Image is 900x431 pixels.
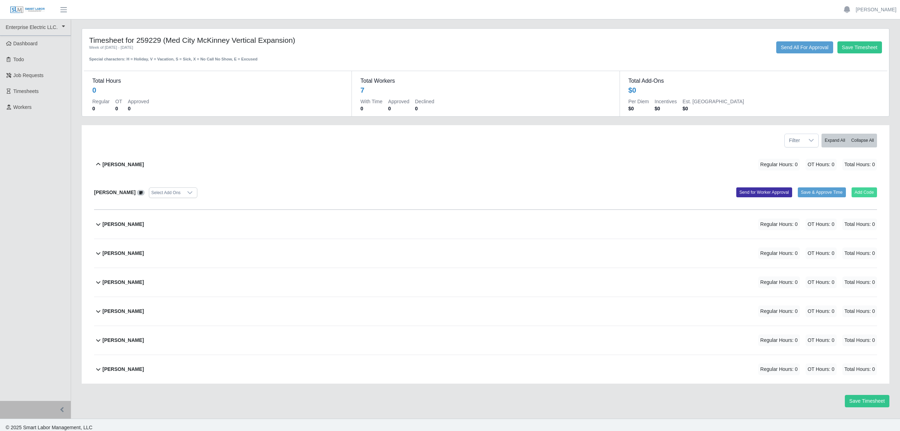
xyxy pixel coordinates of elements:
[655,105,677,112] dd: $0
[776,41,833,53] button: Send All For Approval
[852,187,877,197] button: Add Code
[758,247,800,259] span: Regular Hours: 0
[842,334,877,346] span: Total Hours: 0
[758,305,800,317] span: Regular Hours: 0
[94,355,877,384] button: [PERSON_NAME] Regular Hours: 0 OT Hours: 0 Total Hours: 0
[758,363,800,375] span: Regular Hours: 0
[683,98,744,105] dt: Est. [GEOGRAPHIC_DATA]
[806,334,837,346] span: OT Hours: 0
[848,134,877,147] button: Collapse All
[103,221,144,228] b: [PERSON_NAME]
[115,105,122,112] dd: 0
[683,105,744,112] dd: $0
[94,239,877,268] button: [PERSON_NAME] Regular Hours: 0 OT Hours: 0 Total Hours: 0
[360,98,382,105] dt: With Time
[103,250,144,257] b: [PERSON_NAME]
[103,161,144,168] b: [PERSON_NAME]
[13,104,32,110] span: Workers
[94,210,877,239] button: [PERSON_NAME] Regular Hours: 0 OT Hours: 0 Total Hours: 0
[842,219,877,230] span: Total Hours: 0
[655,98,677,105] dt: Incentives
[856,6,896,13] a: [PERSON_NAME]
[758,159,800,170] span: Regular Hours: 0
[89,45,413,51] div: Week of [DATE] - [DATE]
[149,188,183,198] div: Select Add Ons
[10,6,45,14] img: SLM Logo
[806,159,837,170] span: OT Hours: 0
[137,190,145,195] a: View/Edit Notes
[628,85,636,95] div: $0
[92,85,96,95] div: 0
[103,279,144,286] b: [PERSON_NAME]
[845,395,889,407] button: Save Timesheet
[842,363,877,375] span: Total Hours: 0
[92,105,110,112] dd: 0
[842,276,877,288] span: Total Hours: 0
[388,105,410,112] dd: 0
[94,150,877,179] button: [PERSON_NAME] Regular Hours: 0 OT Hours: 0 Total Hours: 0
[785,134,804,147] span: Filter
[13,41,38,46] span: Dashboard
[103,366,144,373] b: [PERSON_NAME]
[13,72,44,78] span: Job Requests
[758,219,800,230] span: Regular Hours: 0
[798,187,846,197] button: Save & Approve Time
[94,268,877,297] button: [PERSON_NAME] Regular Hours: 0 OT Hours: 0 Total Hours: 0
[806,247,837,259] span: OT Hours: 0
[821,134,848,147] button: Expand All
[736,187,792,197] button: Send for Worker Approval
[89,36,413,45] h4: Timesheet for 259229 (Med City McKinney Vertical Expansion)
[842,305,877,317] span: Total Hours: 0
[13,88,39,94] span: Timesheets
[415,98,434,105] dt: Declined
[415,105,434,112] dd: 0
[94,297,877,326] button: [PERSON_NAME] Regular Hours: 0 OT Hours: 0 Total Hours: 0
[758,276,800,288] span: Regular Hours: 0
[128,98,149,105] dt: Approved
[360,77,611,85] dt: Total Workers
[842,247,877,259] span: Total Hours: 0
[806,305,837,317] span: OT Hours: 0
[94,190,135,195] b: [PERSON_NAME]
[13,57,24,62] span: Todo
[837,41,882,53] button: Save Timesheet
[628,105,649,112] dd: $0
[628,77,879,85] dt: Total Add-Ons
[115,98,122,105] dt: OT
[103,337,144,344] b: [PERSON_NAME]
[92,77,343,85] dt: Total Hours
[128,105,149,112] dd: 0
[821,134,877,147] div: bulk actions
[842,159,877,170] span: Total Hours: 0
[92,98,110,105] dt: Regular
[89,51,413,62] div: Special characters: H = Holiday, V = Vacation, S = Sick, X = No Call No Show, E = Excused
[360,105,382,112] dd: 0
[806,363,837,375] span: OT Hours: 0
[758,334,800,346] span: Regular Hours: 0
[94,326,877,355] button: [PERSON_NAME] Regular Hours: 0 OT Hours: 0 Total Hours: 0
[360,85,364,95] div: 7
[6,425,92,430] span: © 2025 Smart Labor Management, LLC
[806,219,837,230] span: OT Hours: 0
[628,98,649,105] dt: Per Diem
[388,98,410,105] dt: Approved
[103,308,144,315] b: [PERSON_NAME]
[806,276,837,288] span: OT Hours: 0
